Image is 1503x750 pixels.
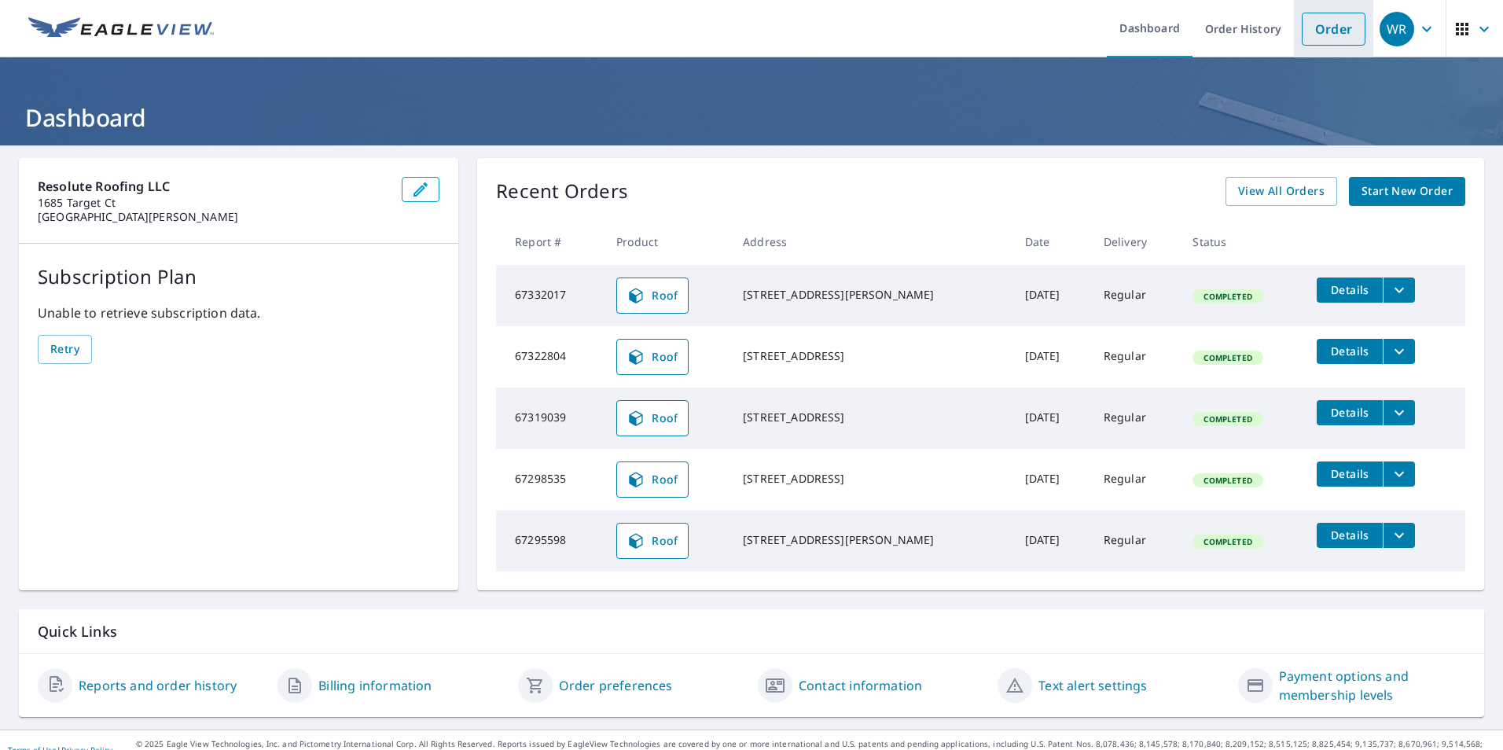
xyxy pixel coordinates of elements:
td: [DATE] [1012,449,1091,510]
button: filesDropdownBtn-67332017 [1383,278,1415,303]
td: [DATE] [1012,326,1091,388]
span: Completed [1194,475,1261,486]
td: 67298535 [496,449,604,510]
th: Date [1012,219,1091,265]
span: Roof [627,409,678,428]
span: Roof [627,347,678,366]
p: Subscription Plan [38,263,439,291]
span: Completed [1194,414,1261,425]
span: Roof [627,286,678,305]
span: Start New Order [1362,182,1453,201]
span: Retry [50,340,79,359]
span: Completed [1194,352,1261,363]
button: filesDropdownBtn-67298535 [1383,461,1415,487]
a: Reports and order history [79,676,237,695]
button: filesDropdownBtn-67295598 [1383,523,1415,548]
button: detailsBtn-67319039 [1317,400,1383,425]
div: [STREET_ADDRESS] [743,348,1000,364]
th: Delivery [1091,219,1181,265]
h1: Dashboard [19,101,1484,134]
a: Start New Order [1349,177,1465,206]
td: [DATE] [1012,510,1091,572]
span: View All Orders [1238,182,1325,201]
span: Details [1326,344,1373,358]
p: Resolute Roofing LLC [38,177,389,196]
th: Report # [496,219,604,265]
span: Completed [1194,291,1261,302]
div: [STREET_ADDRESS] [743,471,1000,487]
span: Completed [1194,536,1261,547]
div: [STREET_ADDRESS] [743,410,1000,425]
th: Status [1180,219,1304,265]
td: Regular [1091,326,1181,388]
img: EV Logo [28,17,214,41]
button: detailsBtn-67322804 [1317,339,1383,364]
td: Regular [1091,388,1181,449]
p: Unable to retrieve subscription data. [38,303,439,322]
a: Roof [616,461,689,498]
a: Roof [616,339,689,375]
a: Order preferences [559,676,673,695]
button: filesDropdownBtn-67319039 [1383,400,1415,425]
p: Quick Links [38,622,1465,642]
a: Roof [616,400,689,436]
a: Payment options and membership levels [1279,667,1465,704]
th: Address [730,219,1012,265]
td: Regular [1091,510,1181,572]
div: [STREET_ADDRESS][PERSON_NAME] [743,287,1000,303]
td: 67295598 [496,510,604,572]
td: 67332017 [496,265,604,326]
span: Roof [627,470,678,489]
a: Order [1302,13,1365,46]
button: Retry [38,335,92,364]
td: Regular [1091,449,1181,510]
a: Roof [616,523,689,559]
a: Text alert settings [1038,676,1147,695]
button: detailsBtn-67298535 [1317,461,1383,487]
td: Regular [1091,265,1181,326]
th: Product [604,219,730,265]
td: 67319039 [496,388,604,449]
td: [DATE] [1012,388,1091,449]
button: filesDropdownBtn-67322804 [1383,339,1415,364]
span: Details [1326,282,1373,297]
a: Roof [616,278,689,314]
a: View All Orders [1226,177,1337,206]
div: [STREET_ADDRESS][PERSON_NAME] [743,532,1000,548]
span: Details [1326,466,1373,481]
span: Details [1326,528,1373,542]
span: Details [1326,405,1373,420]
span: Roof [627,531,678,550]
a: Billing information [318,676,432,695]
p: [GEOGRAPHIC_DATA][PERSON_NAME] [38,210,389,224]
p: Recent Orders [496,177,628,206]
a: Contact information [799,676,922,695]
p: 1685 Target Ct [38,196,389,210]
button: detailsBtn-67332017 [1317,278,1383,303]
button: detailsBtn-67295598 [1317,523,1383,548]
td: [DATE] [1012,265,1091,326]
td: 67322804 [496,326,604,388]
div: WR [1380,12,1414,46]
